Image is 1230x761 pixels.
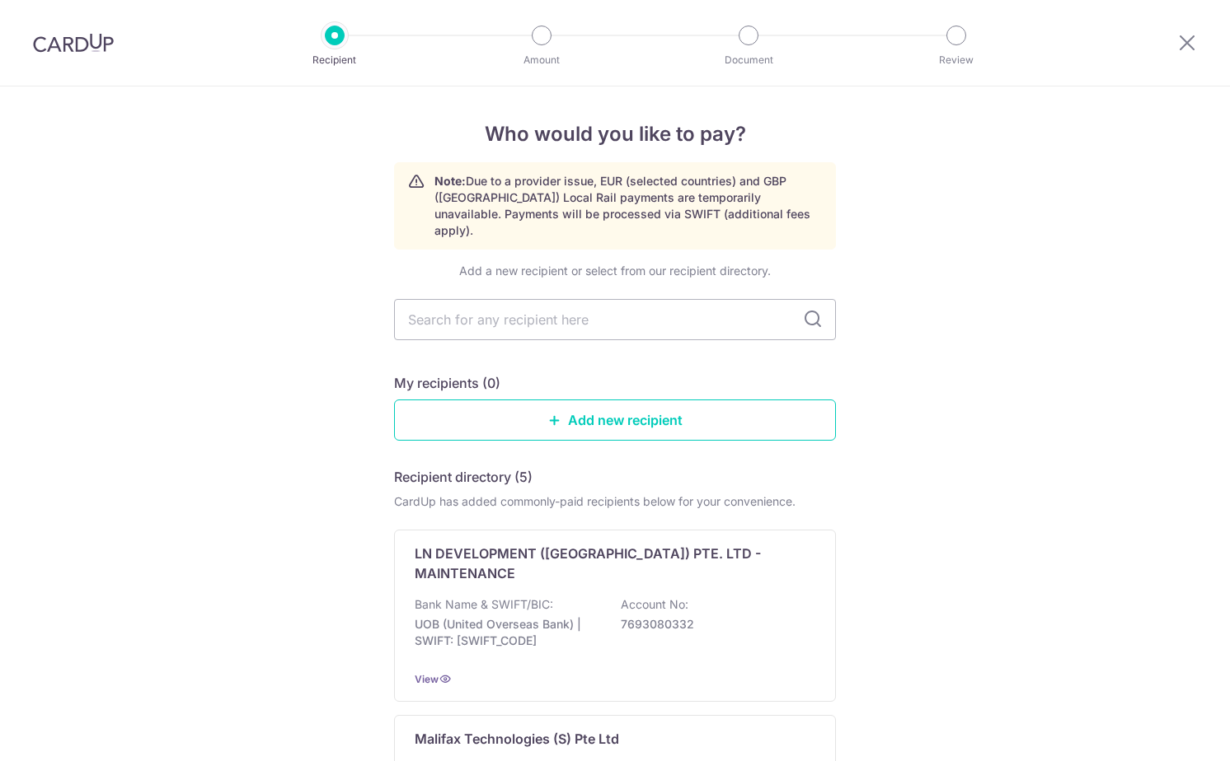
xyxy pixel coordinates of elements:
[394,467,533,487] h5: Recipient directory (5)
[621,616,805,633] p: 7693080332
[394,263,836,279] div: Add a new recipient or select from our recipient directory.
[434,174,466,188] strong: Note:
[415,544,796,583] p: LN DEVELOPMENT ([GEOGRAPHIC_DATA]) PTE. LTD - MAINTENANCE
[33,33,114,53] img: CardUp
[394,373,500,393] h5: My recipients (0)
[621,596,688,613] p: Account No:
[394,493,836,510] div: CardUp has added commonly-paid recipients below for your convenience.
[415,729,619,749] p: Malifax Technologies (S) Pte Ltd
[415,596,553,613] p: Bank Name & SWIFT/BIC:
[394,399,836,441] a: Add new recipient
[415,673,439,685] a: View
[415,616,599,649] p: UOB (United Overseas Bank) | SWIFT: [SWIFT_CODE]
[688,52,810,68] p: Document
[434,173,822,239] p: Due to a provider issue, EUR (selected countries) and GBP ([GEOGRAPHIC_DATA]) Local Rail payments...
[481,52,603,68] p: Amount
[895,52,1017,68] p: Review
[394,299,836,340] input: Search for any recipient here
[274,52,396,68] p: Recipient
[394,119,836,149] h4: Who would you like to pay?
